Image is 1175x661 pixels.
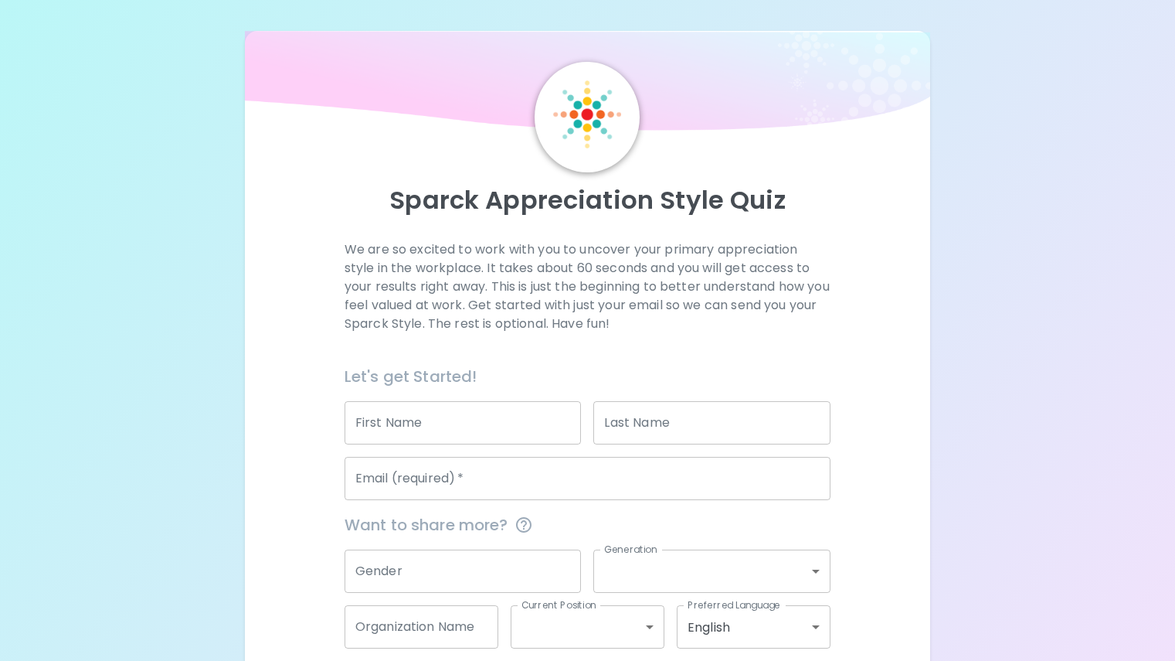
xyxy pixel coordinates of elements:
[345,364,830,389] h6: Let's get Started!
[345,513,830,537] span: Want to share more?
[604,543,657,556] label: Generation
[521,598,596,612] label: Current Position
[553,80,621,148] img: Sparck Logo
[677,605,830,649] div: English
[514,516,533,534] svg: This information is completely confidential and only used for aggregated appreciation studies at ...
[263,185,912,216] p: Sparck Appreciation Style Quiz
[245,31,930,139] img: wave
[688,598,780,612] label: Preferred Language
[345,240,830,333] p: We are so excited to work with you to uncover your primary appreciation style in the workplace. I...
